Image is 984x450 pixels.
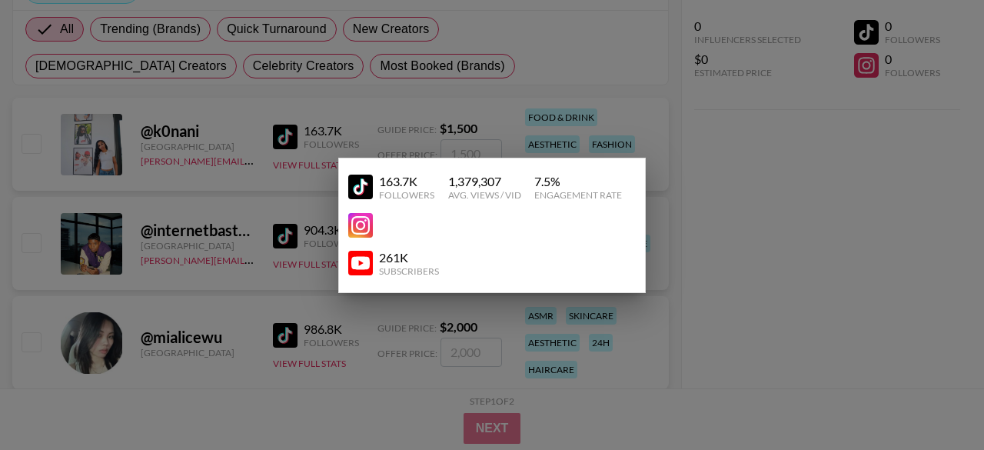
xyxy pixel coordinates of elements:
img: YouTube [348,251,373,275]
div: Engagement Rate [534,189,622,201]
img: YouTube [348,213,373,238]
div: Avg. Views / Vid [448,189,521,201]
div: Followers [379,189,434,201]
iframe: Drift Widget Chat Controller [907,373,966,432]
div: 163.7K [379,174,434,189]
div: 1,379,307 [448,174,521,189]
div: 261K [379,250,439,265]
div: Subscribers [379,265,439,277]
img: YouTube [348,175,373,199]
div: 7.5 % [534,174,622,189]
